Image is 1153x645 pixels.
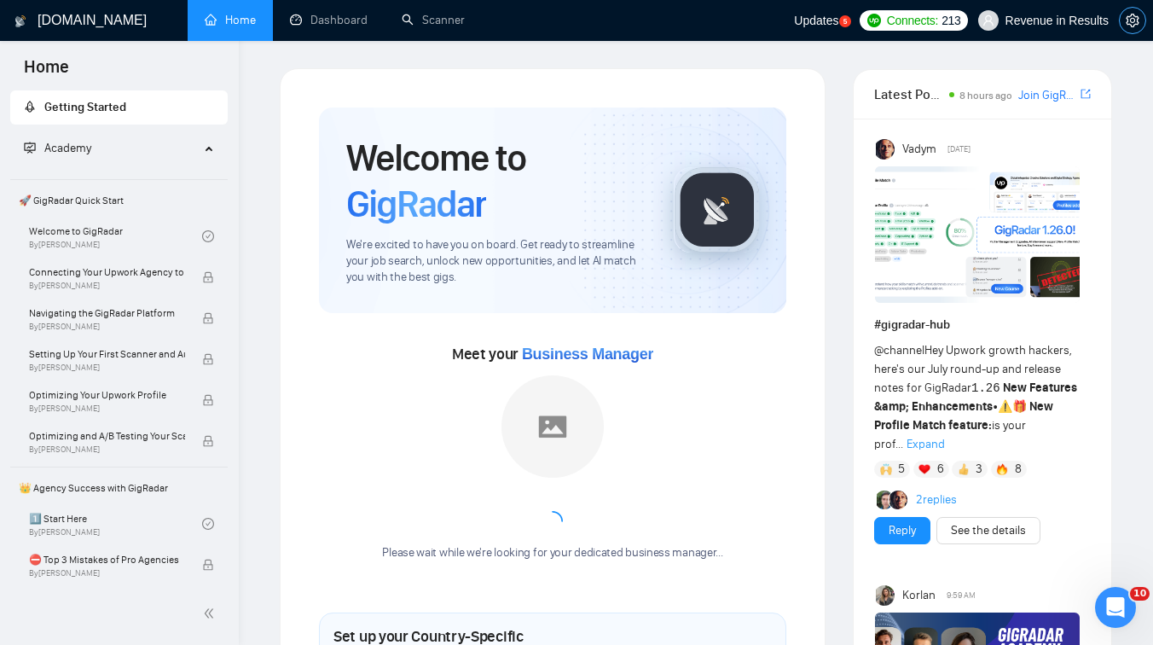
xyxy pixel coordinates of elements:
[202,518,214,530] span: check-circle
[1081,86,1091,102] a: export
[76,299,215,313] span: Rate your conversation
[942,11,960,30] span: 213
[916,491,957,508] a: 2replies
[256,488,341,556] button: Help
[902,140,936,159] span: Vadym
[346,237,646,286] span: We're excited to have you on board. Get ready to streamline your job search, unlock new opportuni...
[76,316,107,334] div: Dima
[171,488,256,556] button: Tickets
[25,438,316,472] button: Search for help
[982,15,994,26] span: user
[976,461,982,478] span: 3
[1119,14,1146,27] a: setting
[29,505,202,543] a: 1️⃣ Start HereBy[PERSON_NAME]
[24,142,36,154] span: fund-projection-screen
[290,13,368,27] a: dashboardDashboard
[1119,7,1146,34] button: setting
[947,588,976,603] span: 9:59 AM
[23,531,61,543] span: Home
[14,8,26,35] img: logo
[35,446,138,464] span: Search for help
[936,517,1040,544] button: See the details
[85,488,171,556] button: Messages
[18,284,323,347] div: Profile image for DimaRate your conversationDima•[DATE]
[202,271,214,283] span: lock
[1018,86,1077,105] a: Join GigRadar Slack Community
[898,461,905,478] span: 5
[29,281,185,291] span: By [PERSON_NAME]
[17,357,324,421] div: Send us a messageWe typically reply in under a minute
[202,312,214,324] span: lock
[346,135,646,227] h1: Welcome to
[867,14,881,27] img: upwork-logo.png
[285,531,312,543] span: Help
[1095,587,1136,628] iframe: To enrich screen reader interactions, please activate Accessibility in Grammarly extension settings
[675,167,760,253] img: gigradar-logo.png
[29,363,185,373] span: By [PERSON_NAME]
[996,463,1008,475] img: 🔥
[794,14,838,27] span: Updates
[880,463,892,475] img: 🙌
[958,463,970,475] img: 👍
[29,218,202,255] a: Welcome to GigRadarBy[PERSON_NAME]
[29,568,185,578] span: By [PERSON_NAME]
[839,15,851,27] a: 5
[35,389,285,407] div: We typically reply in under a minute
[1015,461,1022,478] span: 8
[29,386,185,404] span: Optimizing Your Upwork Profile
[874,343,1077,451] span: Hey Upwork growth hackers, here's our July round-up and release notes for GigRadar • is your prof...
[111,316,159,334] div: • [DATE]
[918,463,930,475] img: ❤️
[998,399,1012,414] span: ⚠️
[452,345,653,363] span: Meet your
[24,141,91,155] span: Academy
[971,381,1000,395] code: 1.26
[34,32,61,60] img: logo
[202,230,214,242] span: check-circle
[501,375,604,478] img: placeholder.png
[346,181,486,227] span: GigRadar
[29,346,185,363] span: Setting Up Your First Scanner and Auto-Bidder
[34,121,307,208] p: Hi [PERSON_NAME][EMAIL_ADDRESS][DOMAIN_NAME] 👋
[99,531,158,543] span: Messages
[10,55,83,90] span: Home
[35,299,69,333] img: Profile image for Dima
[29,404,185,414] span: By [PERSON_NAME]
[372,545,733,561] div: Please wait while we're looking for your dedicated business manager...
[907,437,945,451] span: Expand
[874,316,1091,334] h1: # gigradar-hub
[34,208,307,237] p: How can we help?
[887,11,938,30] span: Connects:
[12,183,226,218] span: 🚀 GigRadar Quick Start
[35,371,285,389] div: Send us a message
[29,427,185,445] span: Optimizing and A/B Testing Your Scanner for Better Results
[29,551,185,568] span: ⛔ Top 3 Mistakes of Pro Agencies
[959,90,1012,102] span: 8 hours ago
[874,343,924,357] span: @channel
[12,471,226,505] span: 👑 Agency Success with GigRadar
[1012,399,1027,414] span: 🎁
[10,90,228,125] li: Getting Started
[876,585,896,606] img: Korlan
[35,273,306,291] div: Recent message
[202,353,214,365] span: lock
[902,586,936,605] span: Korlan
[889,521,916,540] a: Reply
[203,27,237,61] img: Profile image for Oleksandr
[29,305,185,322] span: Navigating the GigRadar Platform
[937,461,944,478] span: 6
[877,491,895,509] img: Alex B
[1081,87,1091,101] span: export
[947,142,970,157] span: [DATE]
[874,84,944,105] span: Latest Posts from the GigRadar Community
[24,101,36,113] span: rocket
[843,18,847,26] text: 5
[17,259,324,348] div: Recent messageProfile image for DimaRate your conversationDima•[DATE]
[202,435,214,447] span: lock
[874,517,930,544] button: Reply
[402,13,465,27] a: searchScanner
[951,521,1026,540] a: See the details
[542,511,563,532] span: loading
[235,27,269,61] img: Profile image for Nazar
[35,485,286,521] div: ✅ How To: Connect your agency to [DOMAIN_NAME]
